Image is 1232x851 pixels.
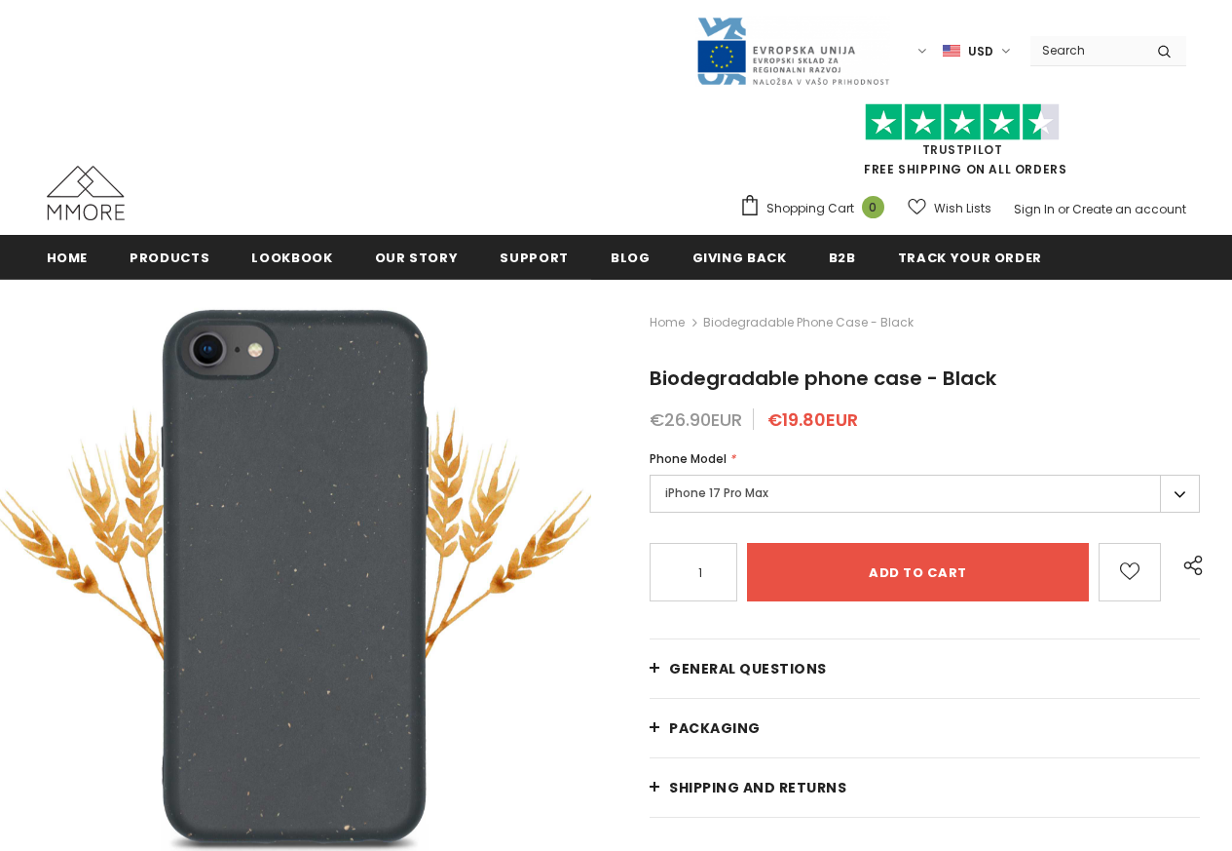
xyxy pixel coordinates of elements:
[739,194,894,223] a: Shopping Cart 0
[47,166,125,220] img: MMORE Cases
[1014,201,1055,217] a: Sign In
[862,196,884,218] span: 0
[943,43,960,59] img: USD
[500,235,569,279] a: support
[47,235,89,279] a: Home
[747,543,1089,601] input: Add to cart
[703,311,914,334] span: Biodegradable phone case - Black
[251,235,332,279] a: Lookbook
[375,235,459,279] a: Our Story
[650,475,1200,513] label: iPhone 17 Pro Max
[650,699,1200,757] a: PACKAGING
[922,141,1003,158] a: Trustpilot
[829,235,856,279] a: B2B
[650,639,1200,698] a: General Questions
[692,249,787,267] span: Giving back
[1030,36,1142,64] input: Search Site
[650,450,727,467] span: Phone Model
[669,718,761,738] span: PACKAGING
[898,249,1042,267] span: Track your order
[695,16,890,87] img: Javni Razpis
[650,311,685,334] a: Home
[650,365,996,392] span: Biodegradable phone case - Black
[908,191,991,225] a: Wish Lists
[934,199,991,218] span: Wish Lists
[968,42,993,61] span: USD
[669,778,846,797] span: Shipping and returns
[130,249,209,267] span: Products
[766,199,854,218] span: Shopping Cart
[695,42,890,58] a: Javni Razpis
[669,659,827,678] span: General Questions
[1072,201,1186,217] a: Create an account
[739,112,1186,177] span: FREE SHIPPING ON ALL ORDERS
[611,249,651,267] span: Blog
[611,235,651,279] a: Blog
[829,249,856,267] span: B2B
[692,235,787,279] a: Giving back
[251,249,332,267] span: Lookbook
[130,235,209,279] a: Products
[375,249,459,267] span: Our Story
[650,758,1200,817] a: Shipping and returns
[898,235,1042,279] a: Track your order
[1058,201,1069,217] span: or
[650,407,742,432] span: €26.90EUR
[500,249,569,267] span: support
[47,249,89,267] span: Home
[865,103,1060,141] img: Trust Pilot Stars
[767,407,858,432] span: €19.80EUR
